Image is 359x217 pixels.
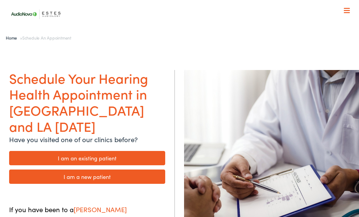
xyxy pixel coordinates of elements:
p: Have you visited one of our clinics before? [9,134,165,144]
a: I am a new patient [9,170,165,184]
h1: Schedule Your Hearing Health Appointment in [GEOGRAPHIC_DATA] and LA [DATE] [9,70,165,134]
a: I am an existing patient [9,151,165,165]
span: Schedule an Appointment [22,35,71,41]
a: What We Offer [12,24,352,43]
span: » [6,35,71,41]
a: Home [6,35,20,41]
